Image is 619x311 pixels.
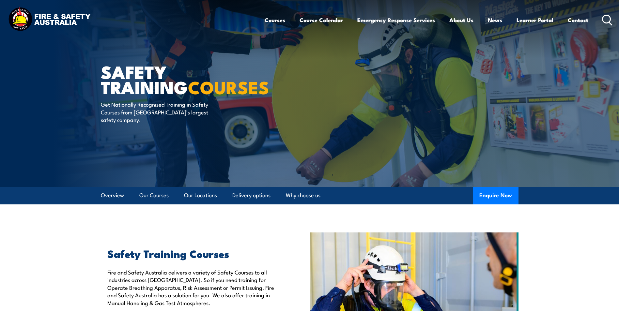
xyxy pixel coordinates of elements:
[107,268,280,306] p: Fire and Safety Australia delivers a variety of Safety Courses to all industries across [GEOGRAPH...
[139,187,169,204] a: Our Courses
[300,11,343,29] a: Course Calendar
[286,187,320,204] a: Why choose us
[101,100,220,123] p: Get Nationally Recognised Training in Safety Courses from [GEOGRAPHIC_DATA]’s largest safety comp...
[101,187,124,204] a: Overview
[188,73,269,100] strong: COURSES
[357,11,435,29] a: Emergency Response Services
[488,11,502,29] a: News
[107,249,280,258] h2: Safety Training Courses
[232,187,271,204] a: Delivery options
[184,187,217,204] a: Our Locations
[449,11,473,29] a: About Us
[473,187,518,204] button: Enquire Now
[517,11,553,29] a: Learner Portal
[101,64,262,94] h1: Safety Training
[568,11,588,29] a: Contact
[265,11,285,29] a: Courses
